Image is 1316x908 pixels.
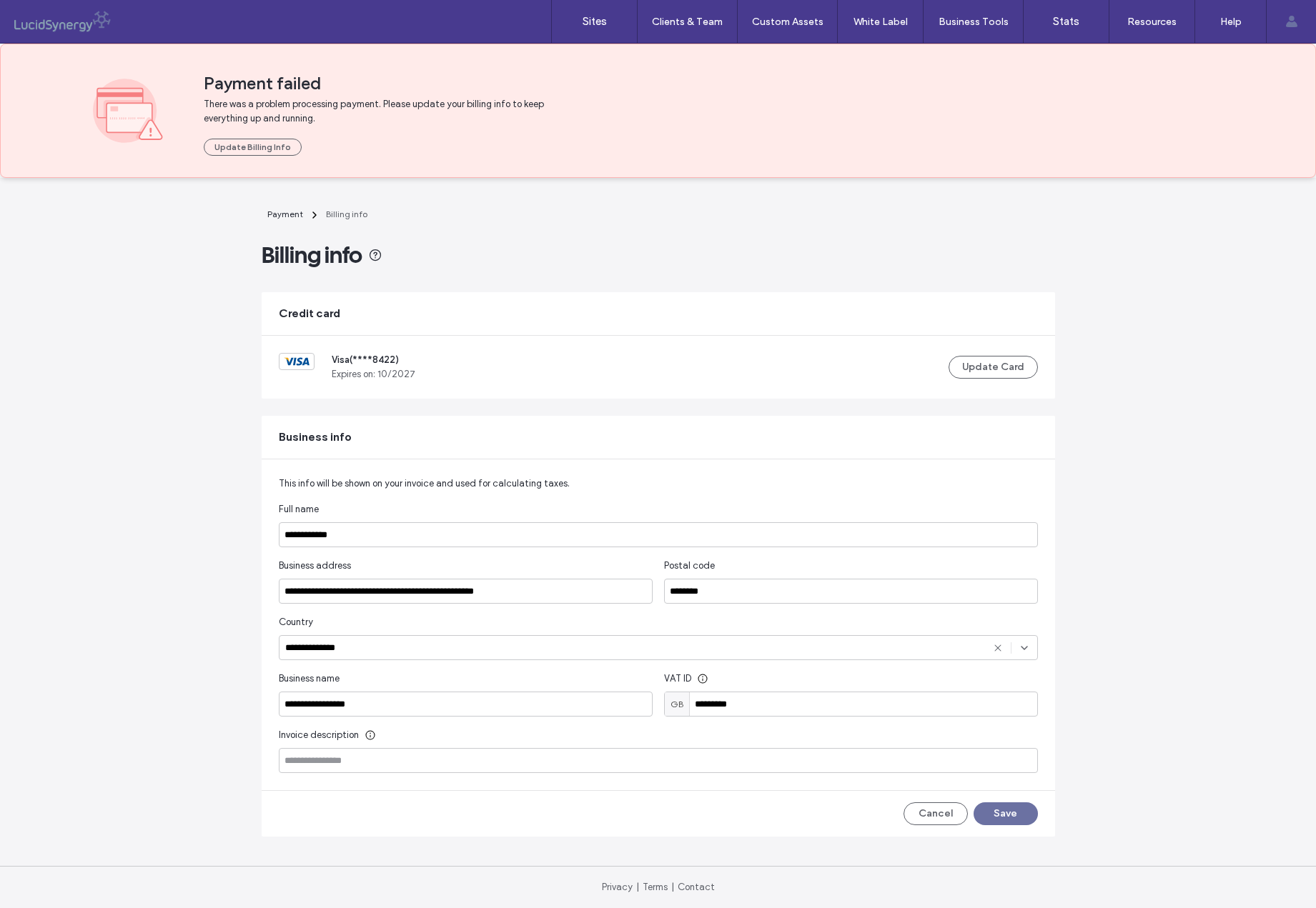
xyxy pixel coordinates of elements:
[602,882,633,892] a: Privacy
[636,882,639,892] span: |
[279,672,340,686] span: Business name
[583,15,607,28] label: Sites
[204,139,302,156] button: Update Billing Info
[262,206,309,224] a: Payment
[262,241,362,269] span: Billing info
[671,882,674,892] span: |
[279,559,351,573] span: Business address
[974,802,1038,825] button: Save
[664,559,715,573] span: Postal code
[1127,16,1177,28] label: Resources
[267,209,303,219] span: Payment
[279,429,352,445] span: Business info
[279,615,313,629] span: Country
[279,728,359,742] span: Invoice description
[664,672,691,686] span: VAT ID
[1220,16,1242,28] label: Help
[332,367,415,381] span: Expires on: 10 / 2027
[665,692,690,716] div: GB
[204,97,572,126] span: There was a problem processing payment. Please update your billing info to keep everything up and...
[652,16,723,28] label: Clients & Team
[939,16,1009,28] label: Business Tools
[204,73,1223,94] span: Payment failed
[643,882,668,892] a: Terms
[854,16,908,28] label: White Label
[279,478,572,489] span: This info will be shown on your invoice and used for calculating taxes.
[678,882,715,892] a: Contact
[279,306,340,321] span: Credit card
[752,16,823,28] label: Custom Assets
[279,502,319,517] span: Full name
[949,356,1038,379] button: Update Card
[1053,15,1079,28] label: Stats
[320,206,373,224] a: Billing info
[326,209,367,219] span: Billing info
[904,802,968,825] button: Cancel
